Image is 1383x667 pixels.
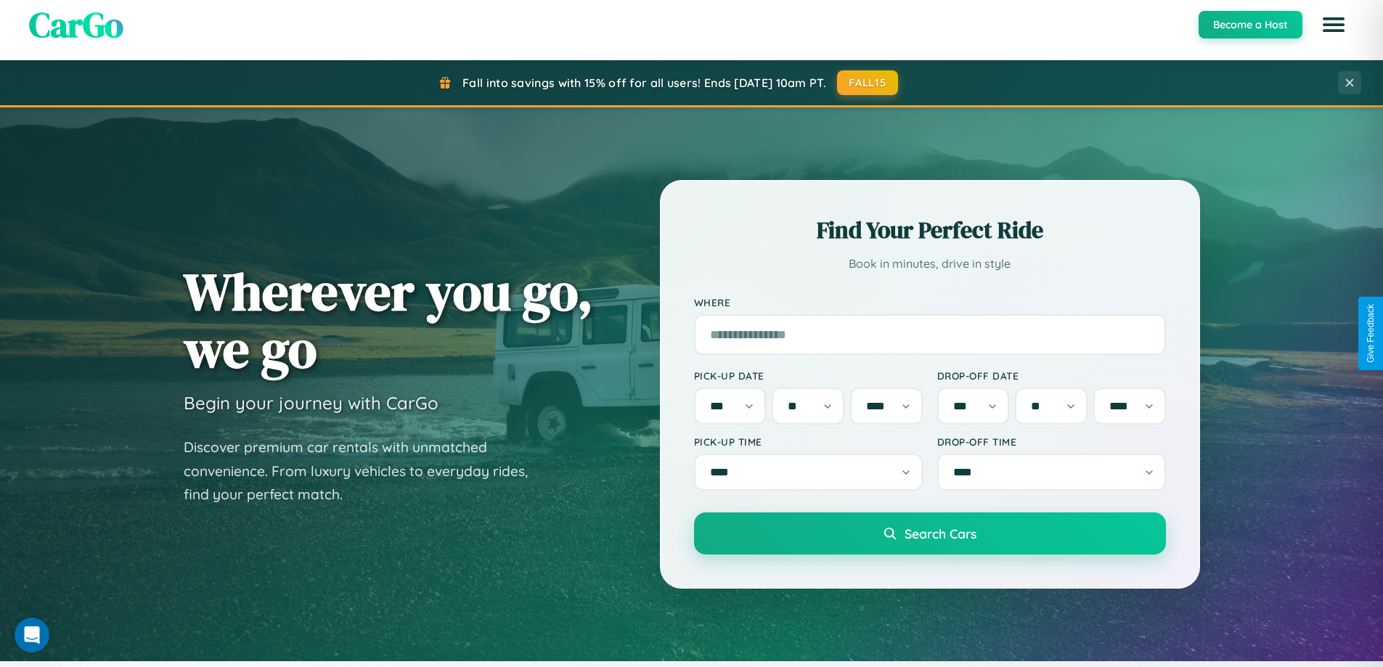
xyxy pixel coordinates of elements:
iframe: Intercom live chat [15,618,49,652]
p: Book in minutes, drive in style [694,253,1166,274]
span: CarGo [29,1,123,49]
h3: Begin your journey with CarGo [184,392,438,414]
button: Search Cars [694,512,1166,555]
button: FALL15 [837,70,898,95]
button: Become a Host [1199,11,1302,38]
h2: Find Your Perfect Ride [694,214,1166,246]
label: Pick-up Date [694,369,923,382]
div: Give Feedback [1366,304,1376,363]
span: Fall into savings with 15% off for all users! Ends [DATE] 10am PT. [462,75,826,90]
label: Drop-off Time [937,435,1166,448]
span: Search Cars [905,525,976,541]
label: Where [694,296,1166,308]
p: Discover premium car rentals with unmatched convenience. From luxury vehicles to everyday rides, ... [184,435,547,507]
button: Open menu [1313,4,1354,45]
label: Drop-off Date [937,369,1166,382]
h1: Wherever you go, we go [184,263,593,377]
label: Pick-up Time [694,435,923,448]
